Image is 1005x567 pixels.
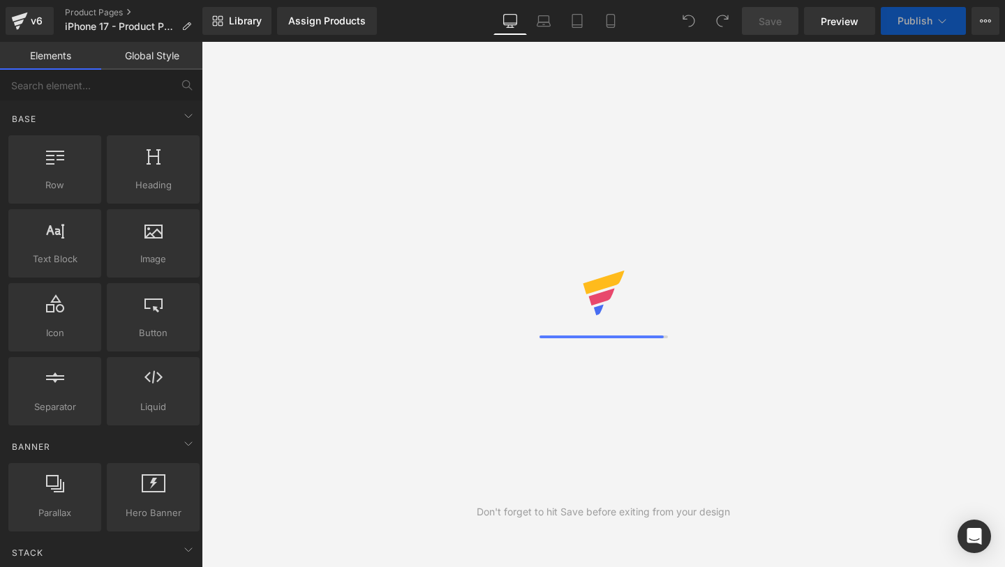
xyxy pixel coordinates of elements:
[13,252,97,266] span: Text Block
[111,326,195,340] span: Button
[527,7,560,35] a: Laptop
[28,12,45,30] div: v6
[708,7,736,35] button: Redo
[288,15,366,27] div: Assign Products
[229,15,262,27] span: Library
[477,504,730,520] div: Don't forget to hit Save before exiting from your design
[111,506,195,520] span: Hero Banner
[958,520,991,553] div: Open Intercom Messenger
[202,7,271,35] a: New Library
[493,7,527,35] a: Desktop
[13,506,97,520] span: Parallax
[111,178,195,192] span: Heading
[560,7,594,35] a: Tablet
[13,178,97,192] span: Row
[881,7,966,35] button: Publish
[111,252,195,266] span: Image
[13,400,97,414] span: Separator
[10,546,45,559] span: Stack
[10,440,52,453] span: Banner
[759,14,782,29] span: Save
[10,112,38,126] span: Base
[65,21,176,32] span: iPhone 17 - Product Page
[898,15,932,27] span: Publish
[971,7,999,35] button: More
[101,42,202,70] a: Global Style
[594,7,627,35] a: Mobile
[65,7,202,18] a: Product Pages
[6,7,54,35] a: v6
[111,400,195,414] span: Liquid
[804,7,875,35] a: Preview
[821,14,858,29] span: Preview
[675,7,703,35] button: Undo
[13,326,97,340] span: Icon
